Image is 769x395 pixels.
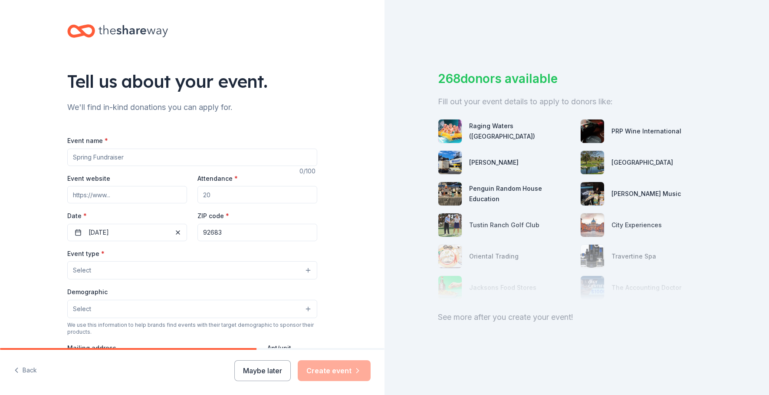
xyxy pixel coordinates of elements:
div: We use this information to help brands find events with their target demographic to sponsor their... [67,322,317,335]
div: [GEOGRAPHIC_DATA] [611,157,673,168]
div: See more after you create your event! [438,310,716,324]
img: photo for Raging Waters (Los Angeles) [438,119,462,143]
input: https://www... [67,186,187,203]
div: Fill out your event details to apply to donors like: [438,95,716,109]
button: Maybe later [234,360,291,381]
div: 0 /100 [299,166,317,176]
label: Event name [67,136,108,145]
label: Event type [67,249,105,258]
img: photo for Penguin Random House Education [438,182,462,206]
div: [PERSON_NAME] Music [611,189,681,199]
span: Select [73,304,91,314]
label: Demographic [67,288,108,296]
div: We'll find in-kind donations you can apply for. [67,100,317,114]
div: 268 donors available [438,70,716,88]
label: Date [67,212,187,220]
label: Event website [67,174,110,183]
button: Back [14,362,37,380]
span: Select [73,265,91,276]
button: Select [67,300,317,318]
img: photo for Matson [438,151,462,174]
label: Mailing address [67,344,116,352]
label: ZIP code [197,212,229,220]
label: Attendance [197,174,238,183]
input: 12345 (U.S. only) [197,224,317,241]
div: PRP Wine International [611,126,681,136]
button: [DATE] [67,224,187,241]
img: photo for Tustin Ranch Golf [581,151,604,174]
div: Tell us about your event. [67,69,317,93]
div: Raging Waters ([GEOGRAPHIC_DATA]) [469,121,573,142]
button: Select [67,261,317,279]
img: photo for PRP Wine International [581,119,604,143]
input: Spring Fundraiser [67,149,317,166]
input: 20 [197,186,317,203]
img: photo for Alfred Music [581,182,604,206]
div: [PERSON_NAME] [469,157,519,168]
label: Apt/unit [267,344,291,352]
div: Penguin Random House Education [469,183,573,204]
